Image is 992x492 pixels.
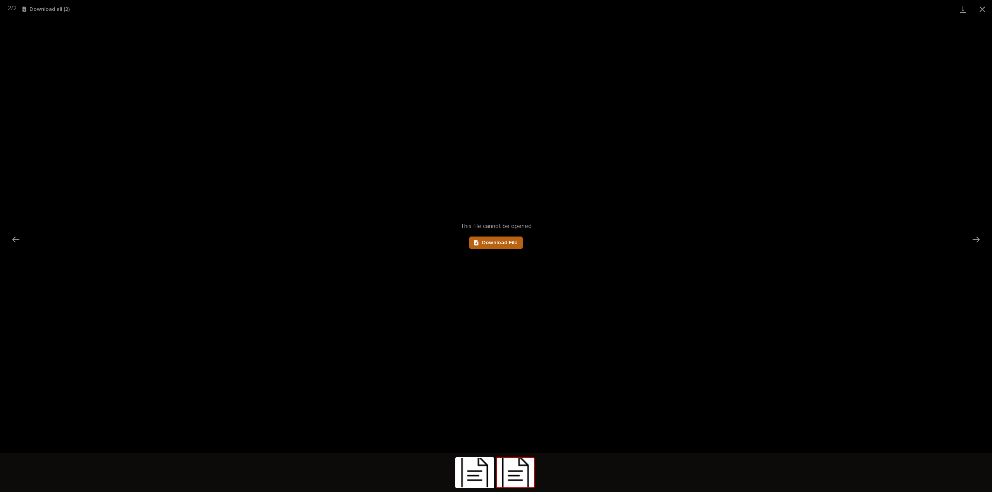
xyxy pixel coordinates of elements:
span: 2 [8,5,11,11]
span: Download File [482,240,518,245]
img: document.png [497,458,534,487]
button: Previous slide [8,232,24,247]
a: Download File [469,237,523,249]
span: This file cannot be opened [460,223,532,230]
span: 2 [13,5,17,11]
button: Download all (2) [22,7,70,12]
button: Next slide [968,232,984,247]
img: document.png [456,458,493,487]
